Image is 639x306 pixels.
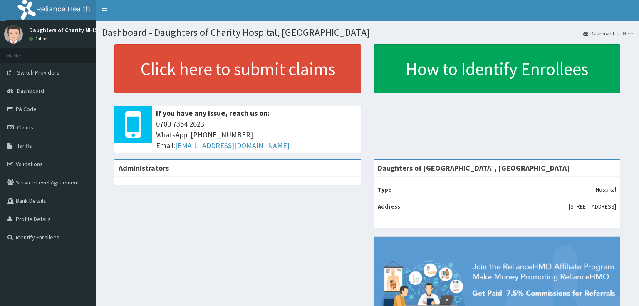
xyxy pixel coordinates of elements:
[119,163,169,173] b: Administrators
[102,27,633,38] h1: Dashboard - Daughters of Charity Hospital, [GEOGRAPHIC_DATA]
[29,27,98,33] p: Daughters of Charity NHIS
[175,141,290,150] a: [EMAIL_ADDRESS][DOMAIN_NAME]
[114,44,361,93] a: Click here to submit claims
[378,186,391,193] b: Type
[156,119,357,151] span: 0700 7354 2623 WhatsApp: [PHONE_NUMBER] Email:
[17,87,44,95] span: Dashboard
[374,44,620,93] a: How to Identify Enrollees
[583,30,614,37] a: Dashboard
[17,142,32,149] span: Tariffs
[378,163,570,173] strong: Daughters of [GEOGRAPHIC_DATA], [GEOGRAPHIC_DATA]
[29,36,49,42] a: Online
[596,185,616,194] p: Hospital
[17,69,59,76] span: Switch Providers
[615,30,633,37] li: Here
[378,203,400,210] b: Address
[17,124,33,131] span: Claims
[569,202,616,211] p: [STREET_ADDRESS]
[156,108,270,118] b: If you have any issue, reach us on:
[4,25,23,44] img: User Image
